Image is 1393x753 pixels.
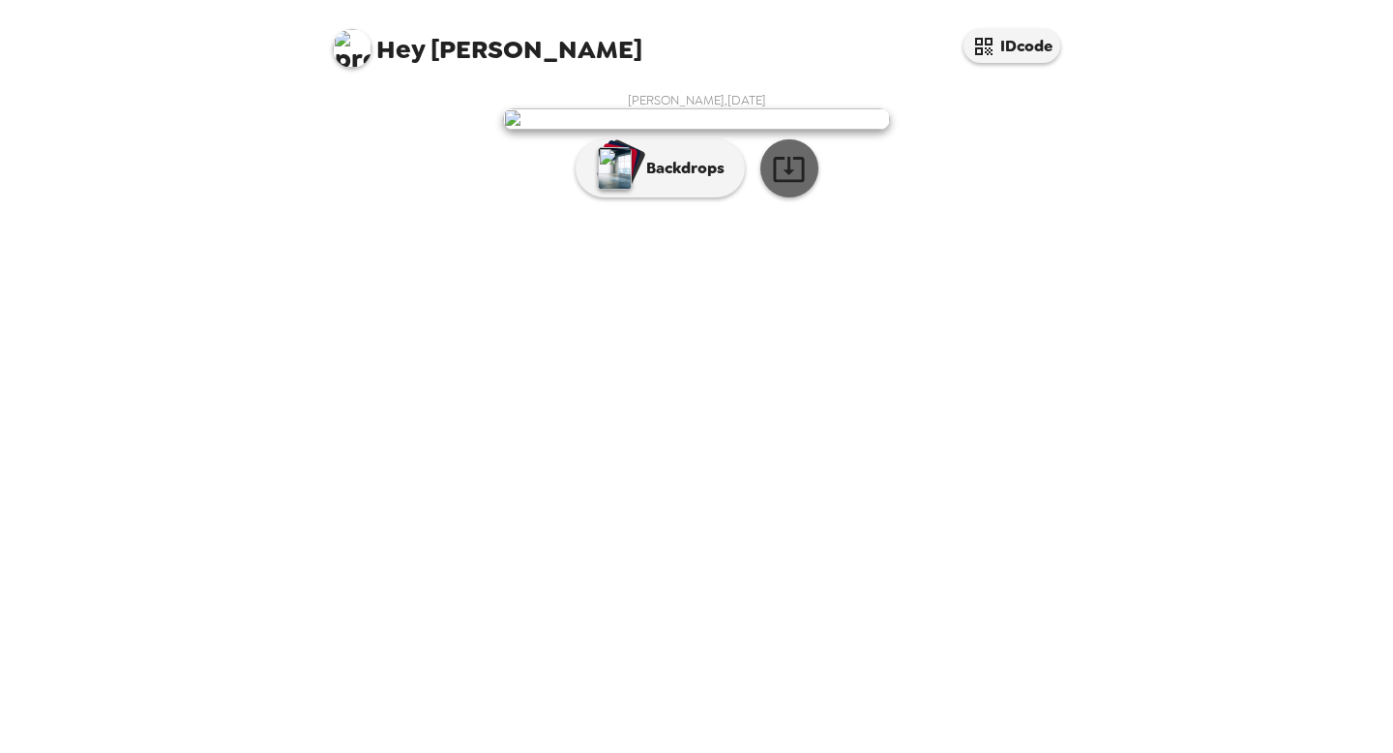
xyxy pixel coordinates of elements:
[333,19,642,63] span: [PERSON_NAME]
[628,92,766,108] span: [PERSON_NAME] , [DATE]
[576,139,745,197] button: Backdrops
[637,157,725,180] p: Backdrops
[333,29,371,68] img: profile pic
[963,29,1060,63] button: IDcode
[376,32,425,67] span: Hey
[503,108,890,130] img: user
